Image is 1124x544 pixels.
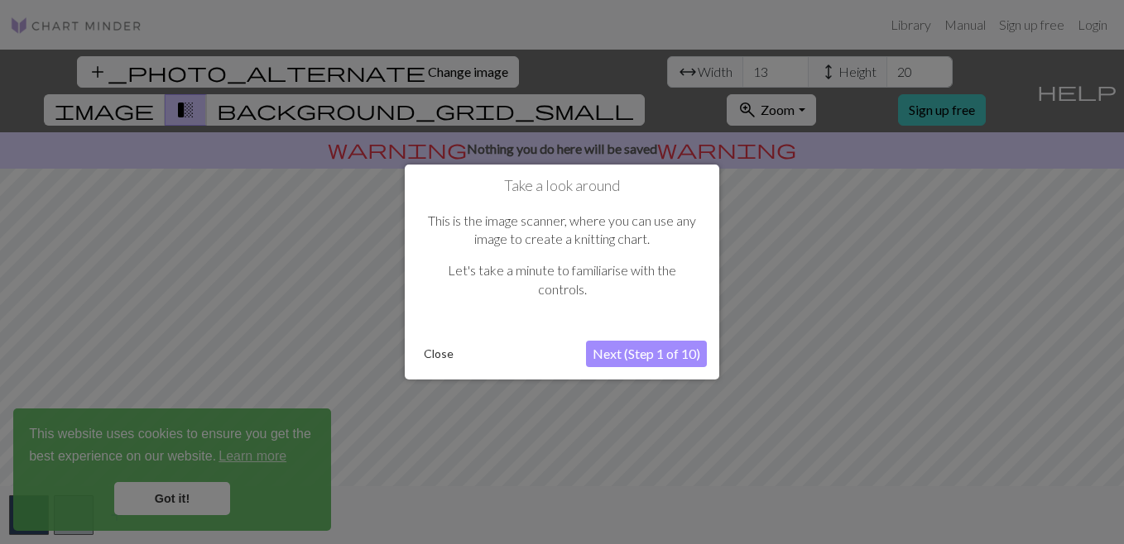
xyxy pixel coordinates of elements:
button: Close [417,341,460,366]
h1: Take a look around [417,177,707,195]
button: Next (Step 1 of 10) [586,341,707,367]
div: Take a look around [405,165,719,379]
p: Let's take a minute to familiarise with the controls. [425,261,699,298]
p: This is the image scanner, where you can use any image to create a knitting chart. [425,212,699,249]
